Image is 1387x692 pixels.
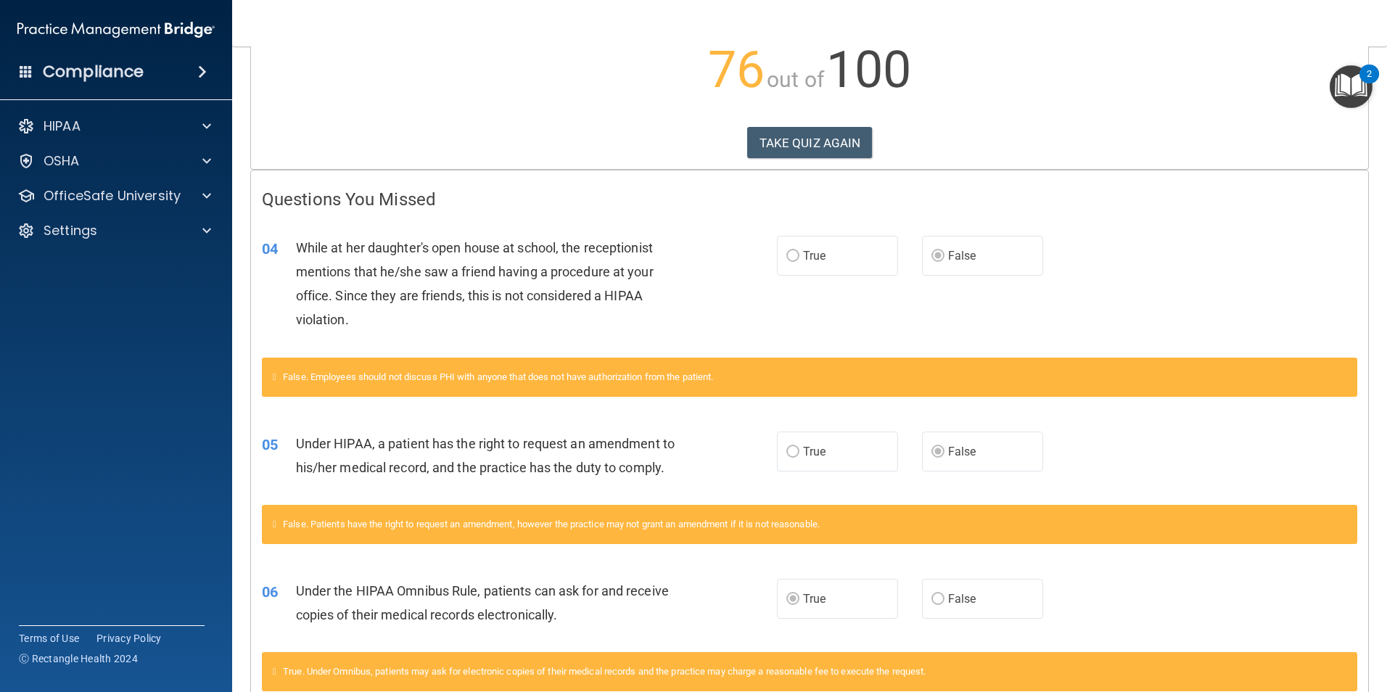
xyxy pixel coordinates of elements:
[17,187,211,205] a: OfficeSafe University
[948,445,976,458] span: False
[262,240,278,258] span: 04
[262,190,1357,209] h4: Questions You Missed
[17,222,211,239] a: Settings
[44,152,80,170] p: OSHA
[296,240,654,328] span: While at her daughter's open house at school, the receptionist mentions that he/she saw a friend ...
[44,118,81,135] p: HIPAA
[708,40,765,99] span: 76
[296,583,669,622] span: Under the HIPAA Omnibus Rule, patients can ask for and receive copies of their medical records el...
[826,40,911,99] span: 100
[96,631,162,646] a: Privacy Policy
[17,152,211,170] a: OSHA
[767,67,824,92] span: out of
[1330,65,1372,108] button: Open Resource Center, 2 new notifications
[44,222,97,239] p: Settings
[283,666,926,677] span: True. Under Omnibus, patients may ask for electronic copies of their medical records and the prac...
[931,594,944,605] input: False
[283,519,820,530] span: False. Patients have the right to request an amendment, however the practice may not grant an ame...
[43,62,144,82] h4: Compliance
[786,447,799,458] input: True
[948,592,976,606] span: False
[931,447,944,458] input: False
[44,187,181,205] p: OfficeSafe University
[948,249,976,263] span: False
[17,118,211,135] a: HIPAA
[19,631,79,646] a: Terms of Use
[747,127,873,159] button: TAKE QUIZ AGAIN
[262,583,278,601] span: 06
[786,251,799,262] input: True
[803,249,826,263] span: True
[803,445,826,458] span: True
[17,15,215,44] img: PMB logo
[1314,592,1370,647] iframe: Drift Widget Chat Controller
[283,371,713,382] span: False. Employees should not discuss PHI with anyone that does not have authorization from the pat...
[262,436,278,453] span: 05
[296,436,675,475] span: Under HIPAA, a patient has the right to request an amendment to his/her medical record, and the p...
[803,592,826,606] span: True
[19,651,138,666] span: Ⓒ Rectangle Health 2024
[786,594,799,605] input: True
[931,251,944,262] input: False
[1367,74,1372,93] div: 2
